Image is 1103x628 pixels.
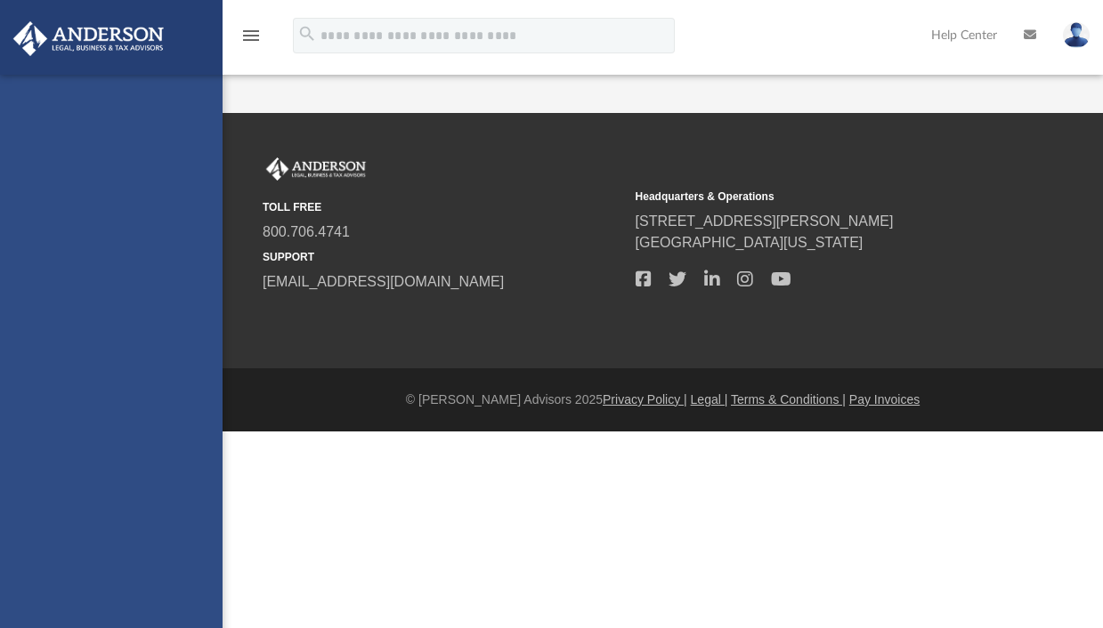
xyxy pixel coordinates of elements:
[731,392,846,407] a: Terms & Conditions |
[240,25,262,46] i: menu
[297,24,317,44] i: search
[636,189,996,205] small: Headquarters & Operations
[263,199,623,215] small: TOLL FREE
[263,157,369,181] img: Anderson Advisors Platinum Portal
[636,213,894,229] a: [STREET_ADDRESS][PERSON_NAME]
[263,224,350,239] a: 800.706.4741
[1063,22,1090,48] img: User Pic
[263,249,623,265] small: SUPPORT
[691,392,728,407] a: Legal |
[636,235,864,250] a: [GEOGRAPHIC_DATA][US_STATE]
[603,392,687,407] a: Privacy Policy |
[8,21,169,56] img: Anderson Advisors Platinum Portal
[263,274,504,289] a: [EMAIL_ADDRESS][DOMAIN_NAME]
[223,390,1103,409] div: © [PERSON_NAME] Advisors 2025
[849,392,920,407] a: Pay Invoices
[240,34,262,46] a: menu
